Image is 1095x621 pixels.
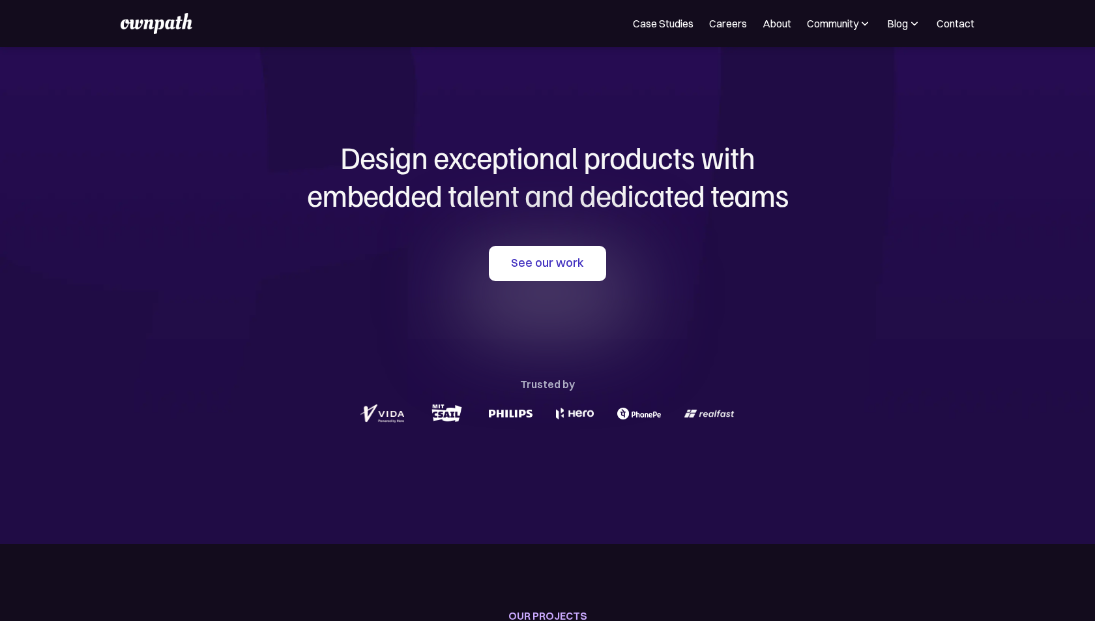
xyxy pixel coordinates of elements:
[937,16,974,31] a: Contact
[709,16,747,31] a: Careers
[520,375,575,393] div: Trusted by
[633,16,693,31] a: Case Studies
[235,138,860,213] h1: Design exceptional products with embedded talent and dedicated teams
[887,16,908,31] div: Blog
[489,246,606,281] a: See our work
[807,16,858,31] div: Community
[763,16,791,31] a: About
[807,16,871,31] div: Community
[887,16,921,31] div: Blog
